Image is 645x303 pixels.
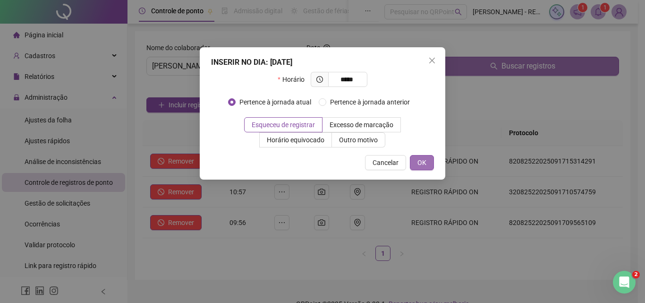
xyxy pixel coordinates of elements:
button: OK [410,155,434,170]
div: INSERIR NO DIA : [DATE] [211,57,434,68]
span: Esqueceu de registrar [252,121,315,129]
button: Cancelar [365,155,406,170]
span: Pertence à jornada anterior [326,97,414,107]
span: Outro motivo [339,136,378,144]
span: 2 [632,271,640,278]
span: close [428,57,436,64]
label: Horário [278,72,310,87]
span: clock-circle [316,76,323,83]
span: Pertence à jornada atual [236,97,315,107]
button: Close [424,53,440,68]
iframe: Intercom live chat [613,271,636,294]
span: OK [417,157,426,168]
span: Horário equivocado [267,136,324,144]
span: Cancelar [373,157,399,168]
span: Excesso de marcação [330,121,393,129]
